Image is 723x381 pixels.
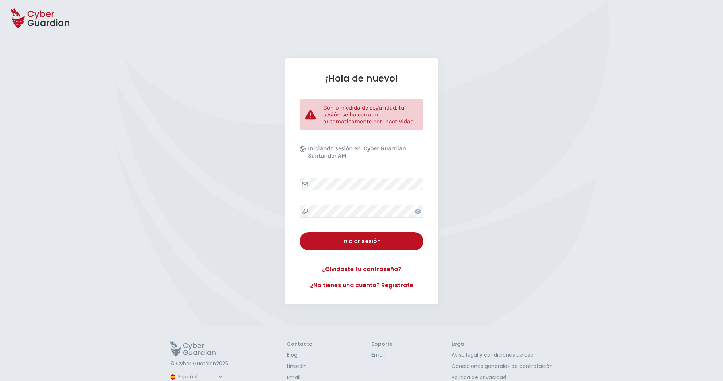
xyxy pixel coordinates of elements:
a: LinkedIn [287,362,313,370]
h3: Contacto [287,341,313,348]
a: ¿No tienes una cuenta? Regístrate [300,281,423,290]
h3: Legal [452,341,553,348]
h1: ¡Hola de nuevo! [300,73,423,84]
a: Email [371,351,393,359]
button: Iniciar sesión [300,232,423,250]
b: Cyber Guardian Santander AM [308,145,406,159]
p: Como medida de seguridad, tu sesión se ha cerrado automáticamente por inactividad. [323,104,418,125]
h3: Soporte [371,341,393,348]
div: Iniciar sesión [305,237,418,246]
p: © Cyber Guardian 2025 [170,361,228,367]
img: region-logo [170,374,175,380]
p: Iniciando sesión en: [308,145,422,163]
a: ¿Olvidaste tu contraseña? [300,265,423,274]
a: Aviso legal y condiciones de uso [452,351,553,359]
a: Condiciones generales de contratación [452,362,553,370]
a: Blog [287,351,313,359]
